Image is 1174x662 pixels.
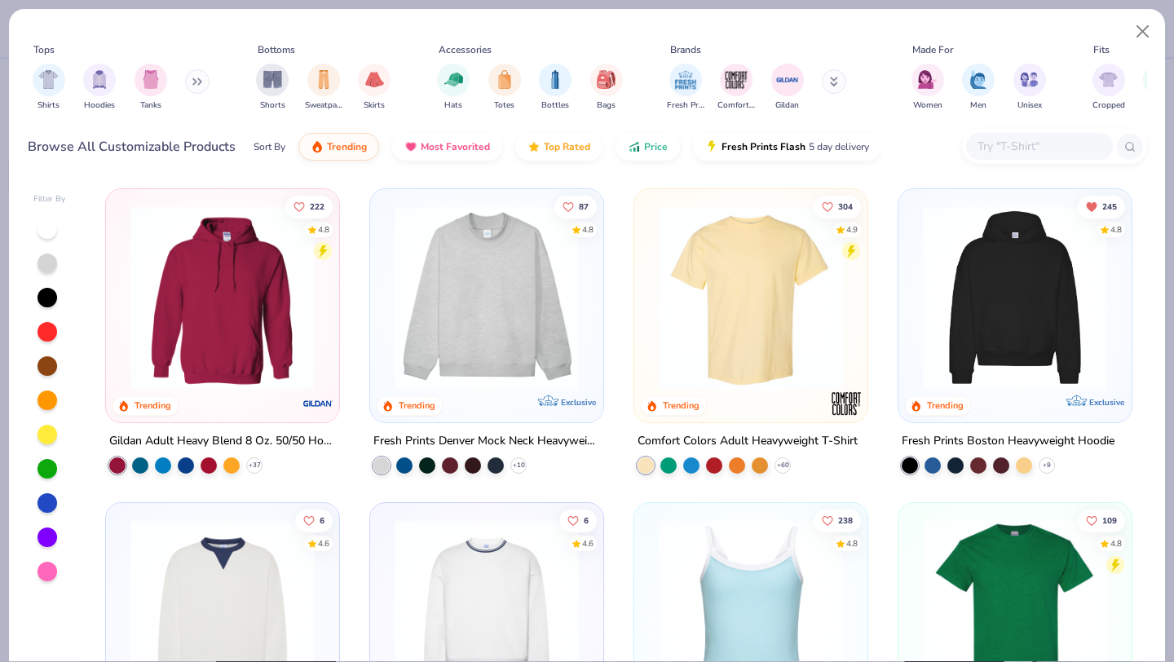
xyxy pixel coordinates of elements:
div: Fresh Prints Denver Mock Neck Heavyweight Sweatshirt [373,431,600,452]
span: Totes [494,99,514,112]
button: Like [814,195,861,218]
button: Like [554,195,597,218]
div: 4.6 [319,537,330,549]
div: filter for Hoodies [83,64,116,112]
button: filter button [962,64,995,112]
img: Shirts Image [39,70,58,89]
div: Comfort Colors Adult Heavyweight T-Shirt [638,431,858,452]
img: Shorts Image [263,70,282,89]
span: Fresh Prints Flash [722,140,805,153]
img: Bottles Image [546,70,564,89]
button: filter button [1013,64,1046,112]
img: Unisex Image [1020,70,1039,89]
div: Tops [33,42,55,57]
span: Tanks [140,99,161,112]
div: filter for Men [962,64,995,112]
div: filter for Cropped [1092,64,1125,112]
span: Shorts [260,99,285,112]
span: Cropped [1092,99,1125,112]
div: 4.8 [319,223,330,236]
span: Women [913,99,942,112]
img: Men Image [969,70,987,89]
div: Filter By [33,193,66,205]
img: Gildan Image [775,68,800,92]
img: Tanks Image [142,70,160,89]
button: filter button [83,64,116,112]
button: Top Rated [515,133,602,161]
div: filter for Sweatpants [305,64,342,112]
span: Bags [597,99,616,112]
span: Trending [327,140,367,153]
img: Sweatpants Image [315,70,333,89]
input: Try "T-Shirt" [976,137,1101,156]
span: 304 [838,202,853,210]
button: Like [286,195,333,218]
span: Comfort Colors [717,99,755,112]
div: filter for Shorts [256,64,289,112]
button: filter button [717,64,755,112]
img: a90f7c54-8796-4cb2-9d6e-4e9644cfe0fe [587,205,788,390]
img: Comfort Colors logo [830,387,863,420]
div: Browse All Customizable Products [28,137,236,157]
div: 4.8 [1110,537,1122,549]
img: Skirts Image [365,70,384,89]
div: Brands [670,42,701,57]
div: filter for Skirts [358,64,391,112]
span: Top Rated [544,140,590,153]
div: filter for Comfort Colors [717,64,755,112]
div: filter for Fresh Prints [667,64,704,112]
button: Close [1128,16,1159,47]
button: filter button [135,64,167,112]
div: filter for Bags [590,64,623,112]
div: filter for Women [911,64,944,112]
button: Like [296,509,333,532]
button: filter button [911,64,944,112]
img: Gildan logo [302,387,334,420]
button: Most Favorited [392,133,502,161]
img: TopRated.gif [527,140,541,153]
span: Shirts [38,99,60,112]
button: filter button [488,64,521,112]
img: trending.gif [311,140,324,153]
img: Comfort Colors Image [724,68,748,92]
span: Most Favorited [421,140,490,153]
div: 4.8 [582,223,594,236]
span: Gildan [775,99,799,112]
button: filter button [305,64,342,112]
div: filter for Hats [437,64,470,112]
img: most_fav.gif [404,140,417,153]
span: + 9 [1043,461,1051,470]
img: 91acfc32-fd48-4d6b-bdad-a4c1a30ac3fc [915,205,1115,390]
span: 6 [320,516,325,524]
img: 029b8af0-80e6-406f-9fdc-fdf898547912 [651,205,851,390]
button: Like [1078,509,1125,532]
img: Women Image [918,70,937,89]
span: Unisex [1017,99,1042,112]
span: 222 [311,202,325,210]
span: 6 [584,516,589,524]
span: 5 day delivery [809,138,869,157]
img: Hats Image [444,70,463,89]
span: Price [644,140,668,153]
button: filter button [539,64,572,112]
div: Fits [1093,42,1110,57]
div: Gildan Adult Heavy Blend 8 Oz. 50/50 Hooded Sweatshirt [109,431,336,452]
span: 87 [579,202,589,210]
img: Bags Image [597,70,615,89]
button: filter button [256,64,289,112]
div: filter for Shirts [33,64,65,112]
span: Men [970,99,986,112]
div: Bottoms [258,42,295,57]
button: filter button [667,64,704,112]
button: filter button [771,64,804,112]
span: Hoodies [84,99,115,112]
span: 245 [1102,202,1117,210]
button: filter button [358,64,391,112]
button: filter button [33,64,65,112]
div: filter for Bottles [539,64,572,112]
div: Sort By [254,139,285,154]
img: f5d85501-0dbb-4ee4-b115-c08fa3845d83 [386,205,587,390]
span: Exclusive [561,397,596,408]
img: Cropped Image [1099,70,1118,89]
span: Exclusive [1088,397,1123,408]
